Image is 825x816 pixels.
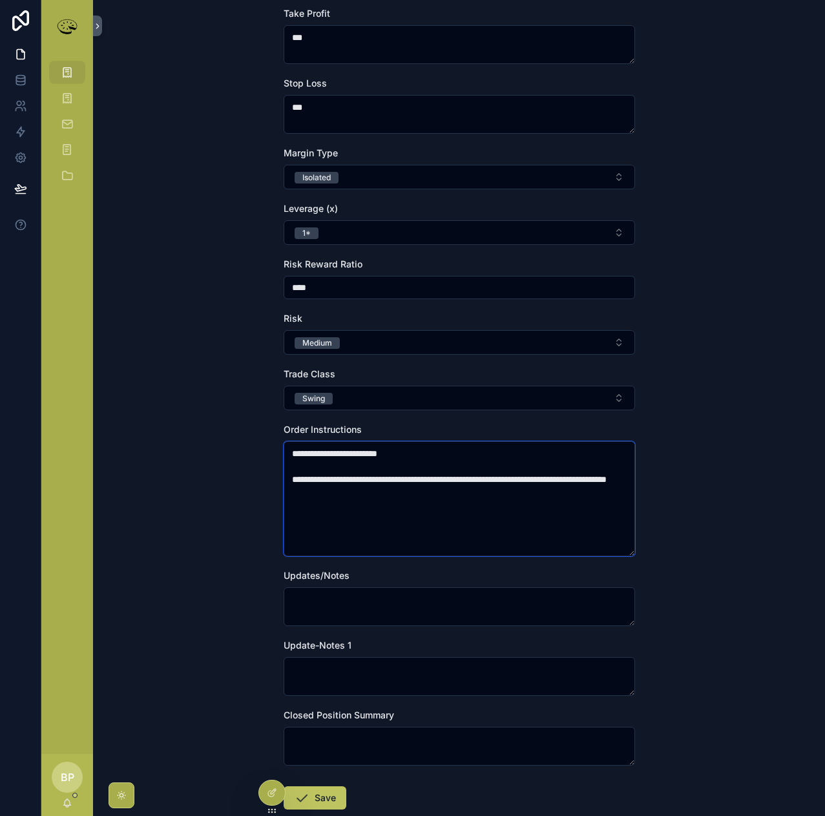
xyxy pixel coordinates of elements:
[284,258,362,269] span: Risk Reward Ratio
[284,330,635,355] button: Select Button
[302,337,332,349] div: Medium
[284,165,635,189] button: Select Button
[284,78,327,89] span: Stop Loss
[284,424,362,435] span: Order Instructions
[284,8,330,19] span: Take Profit
[284,570,350,581] span: Updates/Notes
[302,393,325,404] div: Swing
[284,368,335,379] span: Trade Class
[284,386,635,410] button: Select Button
[284,313,302,324] span: Risk
[61,769,74,785] span: BP
[284,709,394,720] span: Closed Position Summary
[284,203,338,214] span: Leverage (x)
[284,220,635,245] button: Select Button
[54,16,80,36] img: App logo
[302,172,331,183] div: Isolated
[284,147,338,158] span: Margin Type
[284,640,351,651] span: Update-Notes 1
[284,786,346,810] button: Save
[41,52,93,204] div: scrollable content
